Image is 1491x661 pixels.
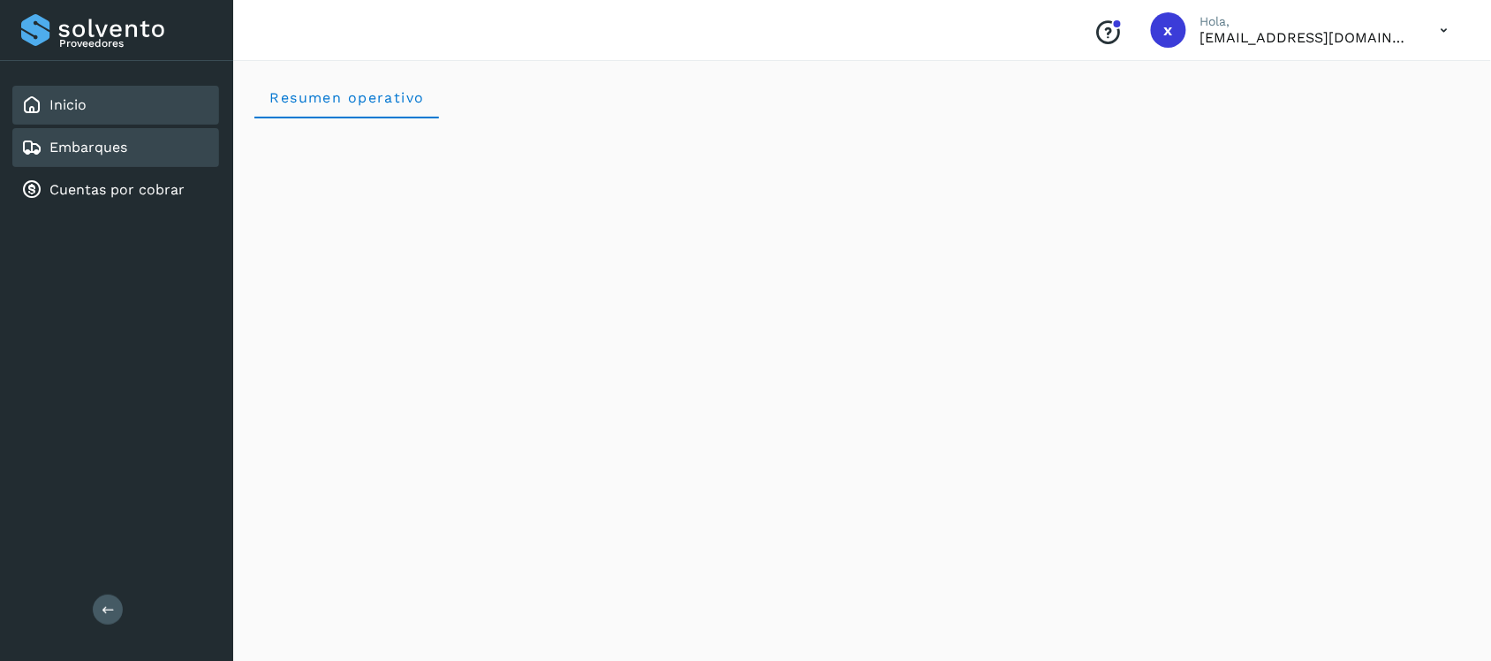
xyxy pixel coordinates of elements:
p: Hola, [1200,14,1412,29]
span: Resumen operativo [269,89,425,106]
a: Cuentas por cobrar [49,181,185,198]
a: Inicio [49,96,87,113]
div: Inicio [12,86,219,125]
div: Cuentas por cobrar [12,171,219,209]
p: xmgm@transportesser.com.mx [1200,29,1412,46]
a: Embarques [49,139,127,156]
p: Proveedores [59,37,212,49]
div: Embarques [12,128,219,167]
